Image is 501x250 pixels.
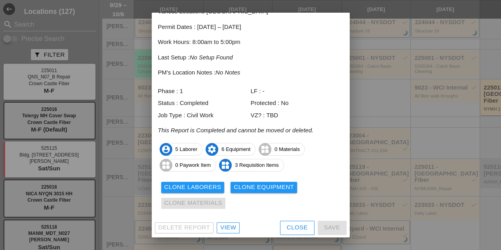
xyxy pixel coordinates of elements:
[158,53,343,62] p: Last Setup :
[206,143,218,156] i: settings
[230,182,297,193] button: Clone Equipment
[160,143,202,156] span: 5 Laborer
[259,143,305,156] span: 0 Materials
[206,143,255,156] span: 6 Equipment
[158,99,251,108] div: Status : Completed
[161,182,225,193] button: Clone Laborers
[158,68,343,77] p: PM's Location Notes :
[164,183,221,192] div: Clone Laborers
[158,38,343,47] p: Work Hours: 8:00am to 5:00pm
[158,127,314,134] i: This Report is Completed and cannot be moved or deleted.
[219,159,284,172] span: 3 Requisition Items
[280,221,314,235] button: Close
[220,223,236,232] div: View
[259,143,271,156] i: widgets
[158,23,343,32] p: Permit Dates : [DATE] – [DATE]
[234,183,294,192] div: Clone Equipment
[219,159,232,172] i: widgets
[158,87,251,96] div: Phase : 1
[160,159,216,172] span: 0 Paywork Item
[215,69,240,76] i: No Notes
[287,223,308,232] div: Close
[190,54,233,61] i: No Setup Found
[158,111,251,120] div: Job Type : Civil Work
[251,111,343,120] div: VZ? : TBD
[251,99,343,108] div: Protected : No
[217,222,240,233] a: View
[160,143,172,156] i: account_circle
[160,159,172,172] i: widgets
[251,87,343,96] div: LF : -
